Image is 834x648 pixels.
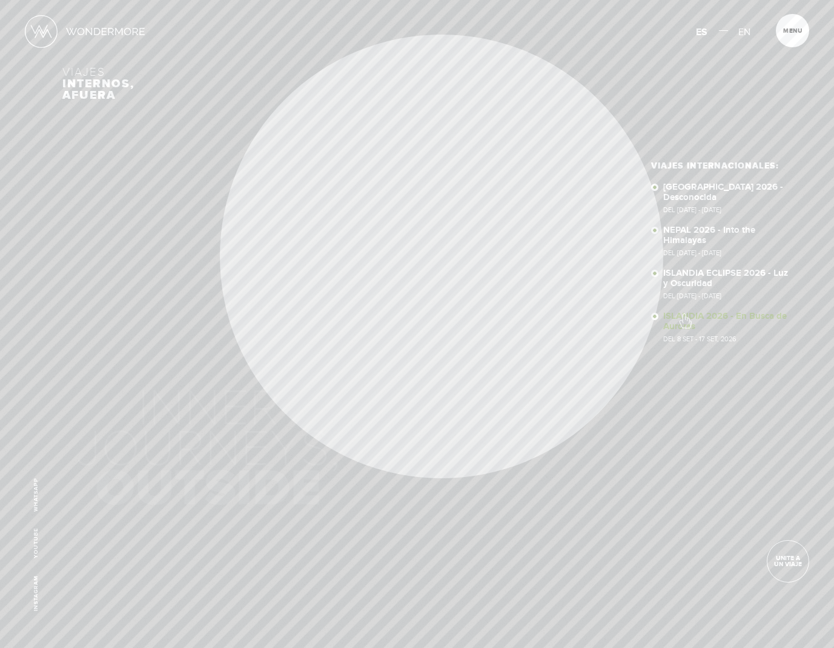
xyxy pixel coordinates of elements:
[651,162,793,170] h3: Viajes Internacionales:
[696,26,707,38] span: ES
[663,336,793,342] span: Del 8 SET - 17 SET, 2026
[33,575,39,611] a: Instagram
[783,28,803,34] span: Menu
[696,22,707,42] a: ES
[663,312,793,342] a: ISLANDIA 2026 - En Busca de AurorasDel 8 SET - 17 SET, 2026
[33,528,39,558] a: Youtube
[663,269,793,299] a: ISLANDIA ECLIPSE 2026 - Luz y OscuridadDel [DATE] - [DATE]
[663,250,793,256] span: Del [DATE] - [DATE]
[663,182,793,213] a: [GEOGRAPHIC_DATA] 2026 - DesconocidaDel [DATE] - [DATE]
[738,26,750,38] span: EN
[663,293,793,299] span: Del [DATE] - [DATE]
[62,67,771,101] h3: Viajes internos, afuera
[738,22,750,42] a: EN
[33,478,39,512] a: WhatsApp
[66,27,145,35] img: Nombre Logo
[25,15,58,48] img: Logo
[767,540,809,583] a: Unite a un viaje
[663,225,793,256] a: NEPAL 2026 - Into the HimalayasDel [DATE] - [DATE]
[767,555,809,567] span: Unite a un viaje
[663,207,793,213] span: Del [DATE] - [DATE]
